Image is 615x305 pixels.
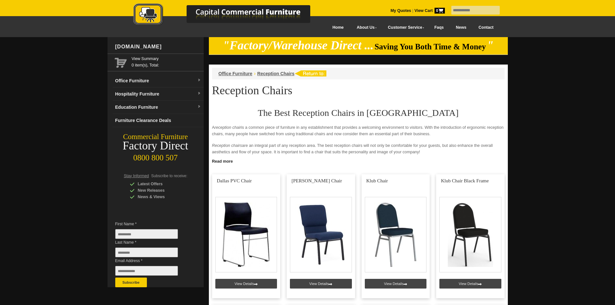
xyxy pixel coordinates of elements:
[254,70,256,77] li: ›
[132,56,201,67] span: 0 item(s), Total:
[472,20,499,35] a: Contact
[381,20,428,35] a: Customer Service
[115,278,147,287] button: Subscribe
[257,71,294,76] a: Reception Chairs
[124,174,149,178] span: Stay Informed
[130,181,191,187] div: Latest Offers
[415,8,445,13] strong: View Cart
[212,143,242,148] em: Reception chairs
[435,8,445,14] span: 0
[212,84,505,97] h1: Reception Chairs
[413,8,445,13] a: View Cart0
[130,194,191,200] div: News & Views
[374,42,486,51] span: Saving You Both Time & Money
[115,221,188,227] span: First Name *
[209,157,508,165] a: Click to read more
[197,105,201,109] img: dropdown
[223,39,374,52] em: "Factory/Warehouse Direct ...
[116,3,342,29] a: Capital Commercial Furniture Logo
[113,87,204,101] a: Hospitality Furnituredropdown
[215,125,241,130] em: reception chair
[212,108,505,118] h2: The Best Reception Chairs in [GEOGRAPHIC_DATA]
[130,187,191,194] div: New Releases
[108,141,204,150] div: Factory Direct
[294,70,326,76] img: return to
[391,8,411,13] a: My Quotes
[115,229,178,239] input: First Name *
[115,258,188,264] span: Email Address *
[197,78,201,82] img: dropdown
[108,132,204,141] div: Commercial Furniture
[487,39,494,52] em: "
[108,150,204,162] div: 0800 800 507
[115,239,188,246] span: Last Name *
[151,174,187,178] span: Subscribe to receive:
[113,74,204,87] a: Office Furnituredropdown
[197,92,201,96] img: dropdown
[113,37,204,56] div: [DOMAIN_NAME]
[212,142,505,155] p: are an integral part of any reception area. The best reception chairs will not only be comfortabl...
[428,20,450,35] a: Faqs
[113,114,204,127] a: Furniture Clearance Deals
[115,248,178,257] input: Last Name *
[116,3,342,27] img: Capital Commercial Furniture Logo
[115,266,178,276] input: Email Address *
[212,124,505,137] p: A is a common piece of furniture in any establishment that provides a welcoming environment to vi...
[350,20,381,35] a: About Us
[219,71,252,76] a: Office Furniture
[132,56,201,62] a: View Summary
[113,101,204,114] a: Education Furnituredropdown
[450,20,472,35] a: News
